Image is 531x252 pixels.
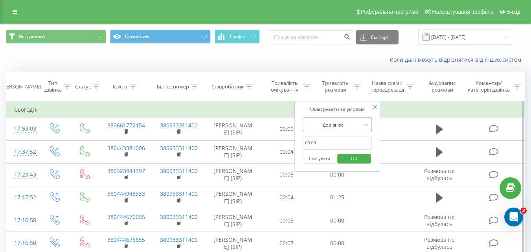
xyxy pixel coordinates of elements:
div: 17:53:03 [14,121,31,136]
div: [PERSON_NAME] [2,83,41,90]
td: [PERSON_NAME] (SIP) [205,118,261,140]
a: 380444676655 [107,213,145,221]
div: 17:17:52 [14,190,31,205]
div: Статус [75,83,91,90]
button: Графік [215,29,260,44]
span: OK [343,152,365,164]
td: [PERSON_NAME] (SIP) [205,140,261,163]
div: Фільтрувати за умовою [303,105,372,113]
td: 00:00 [312,163,363,186]
td: 00:00 [312,209,363,232]
button: OK [337,154,371,164]
input: 00:00 [303,136,372,150]
span: 3 [520,208,527,214]
button: Основний [110,29,210,44]
a: 380323944397 [107,167,145,175]
td: 00:03 [261,209,312,232]
div: Співробітник [211,83,244,90]
div: Аудіозапис розмови [423,80,462,93]
span: Розмова не відбулась [424,236,455,250]
span: Вихід [507,9,520,15]
td: [PERSON_NAME] (SIP) [205,163,261,186]
div: Тип дзвінка [44,80,62,93]
td: 00:05 [261,163,312,186]
td: 00:09 [261,118,312,140]
a: 380933311400 [160,167,198,175]
a: 380661772154 [107,121,145,129]
td: 00:04 [261,140,312,163]
iframe: Intercom live chat [504,208,523,226]
a: 380444943333 [107,190,145,197]
button: Всі дзвінки [6,29,106,44]
a: 380933311400 [160,190,198,197]
span: Розмова не відбулась [424,213,455,228]
td: Сьогодні [6,102,525,118]
button: Скасувати [303,154,336,164]
span: Всі дзвінки [19,33,45,40]
button: Експорт [356,30,399,44]
div: Бізнес номер [157,83,189,90]
span: Реферальна програма [361,9,419,15]
input: Пошук за номером [269,30,352,44]
span: Графік [230,34,245,39]
a: 380933311400 [160,121,198,129]
td: [PERSON_NAME] (SIP) [205,209,261,232]
div: Коментар/категорія дзвінка [466,80,512,93]
div: 17:23:43 [14,167,31,182]
span: Розмова не відбулась [424,167,455,182]
a: 380933311400 [160,144,198,152]
td: 01:25 [312,186,363,209]
div: 17:16:50 [14,235,31,251]
div: Тривалість розмови [319,80,352,93]
a: Коли дані можуть відрізнятися вiд інших систем [390,56,525,63]
div: Тривалість очікування [268,80,301,93]
span: Налаштування профілю [432,9,493,15]
div: 17:16:58 [14,213,31,228]
a: 380933311400 [160,236,198,243]
div: Назва схеми переадресації [370,80,404,93]
td: 00:04 [261,186,312,209]
td: [PERSON_NAME] (SIP) [205,186,261,209]
a: 380444676655 [107,236,145,243]
div: 17:37:52 [14,144,31,160]
a: 380933311400 [160,213,198,221]
div: Клієнт [113,83,128,90]
a: 380443381006 [107,144,145,152]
